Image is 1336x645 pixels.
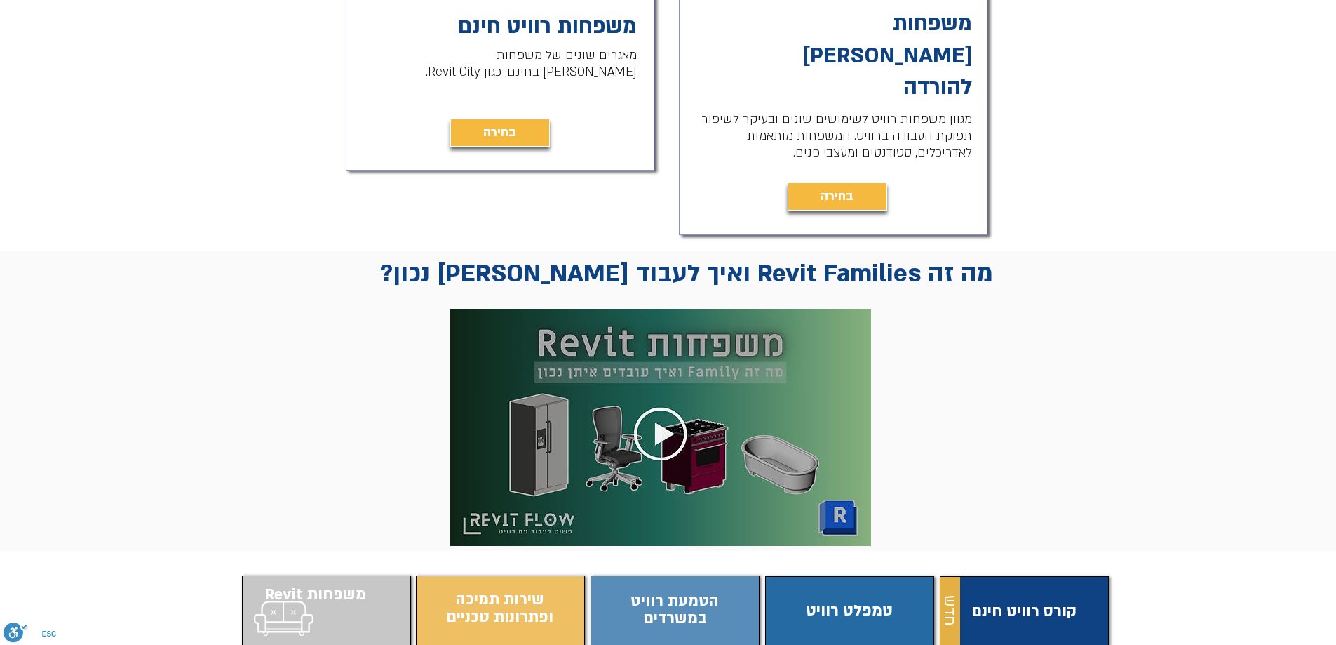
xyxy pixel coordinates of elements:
[483,123,516,142] span: בחירה
[821,187,853,206] span: בחירה
[788,182,887,211] a: בחירה
[458,11,637,41] a: משפחות רוויט חינם
[803,8,972,102] a: משפחות [PERSON_NAME] להורדה
[939,595,960,626] span: חדש
[450,309,871,546] img: משפחות רוויט או בלוקים לרוויט
[450,119,550,147] a: בחירה
[701,111,972,161] span: מגוון משפחות רוויט לשימושים שונים ובעיקר לשיפור תפוקת העבודה ברוויט. המשפחות מותאמות לאדריכלים, ס...
[426,47,637,80] span: מאגרים שונים של משפחות [PERSON_NAME] בחינם, כגון Revit City.
[380,257,993,291] span: מה זה Revit Families ואיך לעבוד [PERSON_NAME] נכון?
